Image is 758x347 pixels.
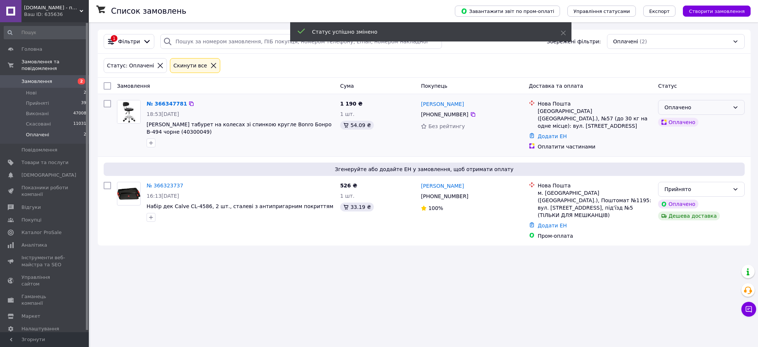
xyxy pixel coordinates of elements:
[21,172,76,178] span: [DEMOGRAPHIC_DATA]
[421,193,468,199] span: [PHONE_NUMBER]
[78,78,85,84] span: 2
[613,38,638,45] span: Оплачені
[461,8,554,14] span: Завантажити звіт по пром-оплаті
[26,131,49,138] span: Оплачені
[21,326,59,332] span: Налаштування
[21,59,89,72] span: Замовлення та повідомлення
[147,121,332,135] a: [PERSON_NAME] табурет на колесах зі спинкою кругле Bonro Бонро B-494 чорне (40300049)
[538,189,653,219] div: м. [GEOGRAPHIC_DATA] ([GEOGRAPHIC_DATA].), Поштомат №1195: вул. [STREET_ADDRESS], під'їзд №5 (ТІЛ...
[340,193,355,199] span: 1 шт.
[658,83,677,89] span: Статус
[147,111,179,117] span: 18:53[DATE]
[21,159,68,166] span: Товари та послуги
[538,223,567,228] a: Додати ЕН
[111,7,186,16] h1: Список замовлень
[340,111,355,117] span: 1 шт.
[26,100,49,107] span: Прийняті
[73,110,86,117] span: 47008
[538,182,653,189] div: Нова Пошта
[573,9,630,14] span: Управління статусами
[567,6,636,17] button: Управління статусами
[21,147,57,153] span: Повідомлення
[84,90,86,96] span: 2
[21,46,42,53] span: Головна
[118,38,140,45] span: Фільтри
[340,203,374,211] div: 33.19 ₴
[538,100,653,107] div: Нова Пошта
[340,83,354,89] span: Cума
[658,200,698,208] div: Оплачено
[421,100,464,108] a: [PERSON_NAME]
[21,274,68,287] span: Управління сайтом
[538,143,653,150] div: Оплатити частинами
[117,83,150,89] span: Замовлення
[428,205,443,211] span: 100%
[340,101,363,107] span: 1 190 ₴
[529,83,583,89] span: Доставка та оплата
[117,100,140,123] img: Фото товару
[21,204,41,211] span: Відгуки
[73,121,86,127] span: 11031
[21,254,68,268] span: Інструменти веб-майстра та SEO
[24,11,89,18] div: Ваш ID: 635636
[689,9,745,14] span: Створити замовлення
[640,39,647,44] span: (2)
[421,111,468,117] span: [PHONE_NUMBER]
[538,232,653,240] div: Пром-оплата
[105,61,155,70] div: Статус: Оплачені
[4,26,87,39] input: Пошук
[147,193,179,199] span: 16:13[DATE]
[147,183,183,188] a: № 366323737
[26,121,51,127] span: Скасовані
[107,166,742,173] span: Згенеруйте або додайте ЕН у замовлення, щоб отримати оплату
[664,103,730,111] div: Оплачено
[117,188,140,200] img: Фото товару
[547,38,601,45] span: Збережені фільтри:
[658,211,720,220] div: Дешева доставка
[312,28,542,36] div: Статус успішно змінено
[455,6,560,17] button: Завантажити звіт по пром-оплаті
[683,6,751,17] button: Створити замовлення
[24,4,80,11] span: skovoroda.com.ua - посуд, побутова техніка, текстиль
[658,118,698,127] div: Оплачено
[538,107,653,130] div: [GEOGRAPHIC_DATA] ([GEOGRAPHIC_DATA].), №57 (до 30 кг на одне місце): вул. [STREET_ADDRESS]
[117,182,141,206] a: Фото товару
[172,61,208,70] div: Cкинути все
[117,100,141,124] a: Фото товару
[147,101,187,107] a: № 366347781
[340,121,374,130] div: 54.09 ₴
[26,110,49,117] span: Виконані
[421,182,464,190] a: [PERSON_NAME]
[21,293,68,307] span: Гаманець компанії
[741,302,756,317] button: Чат з покупцем
[21,313,40,320] span: Маркет
[21,78,52,85] span: Замовлення
[84,131,86,138] span: 2
[643,6,676,17] button: Експорт
[147,203,333,209] a: Набір дек Calve CL-4586, 2 шт., сталеві з антипригарним покриттям
[21,229,61,236] span: Каталог ProSale
[21,184,68,198] span: Показники роботи компанії
[81,100,86,107] span: 39
[26,90,37,96] span: Нові
[664,185,730,193] div: Прийнято
[340,183,357,188] span: 526 ₴
[649,9,670,14] span: Експорт
[21,242,47,248] span: Аналітика
[675,8,751,14] a: Створити замовлення
[428,123,465,129] span: Без рейтингу
[538,133,567,139] a: Додати ЕН
[421,83,447,89] span: Покупець
[21,217,41,223] span: Покупці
